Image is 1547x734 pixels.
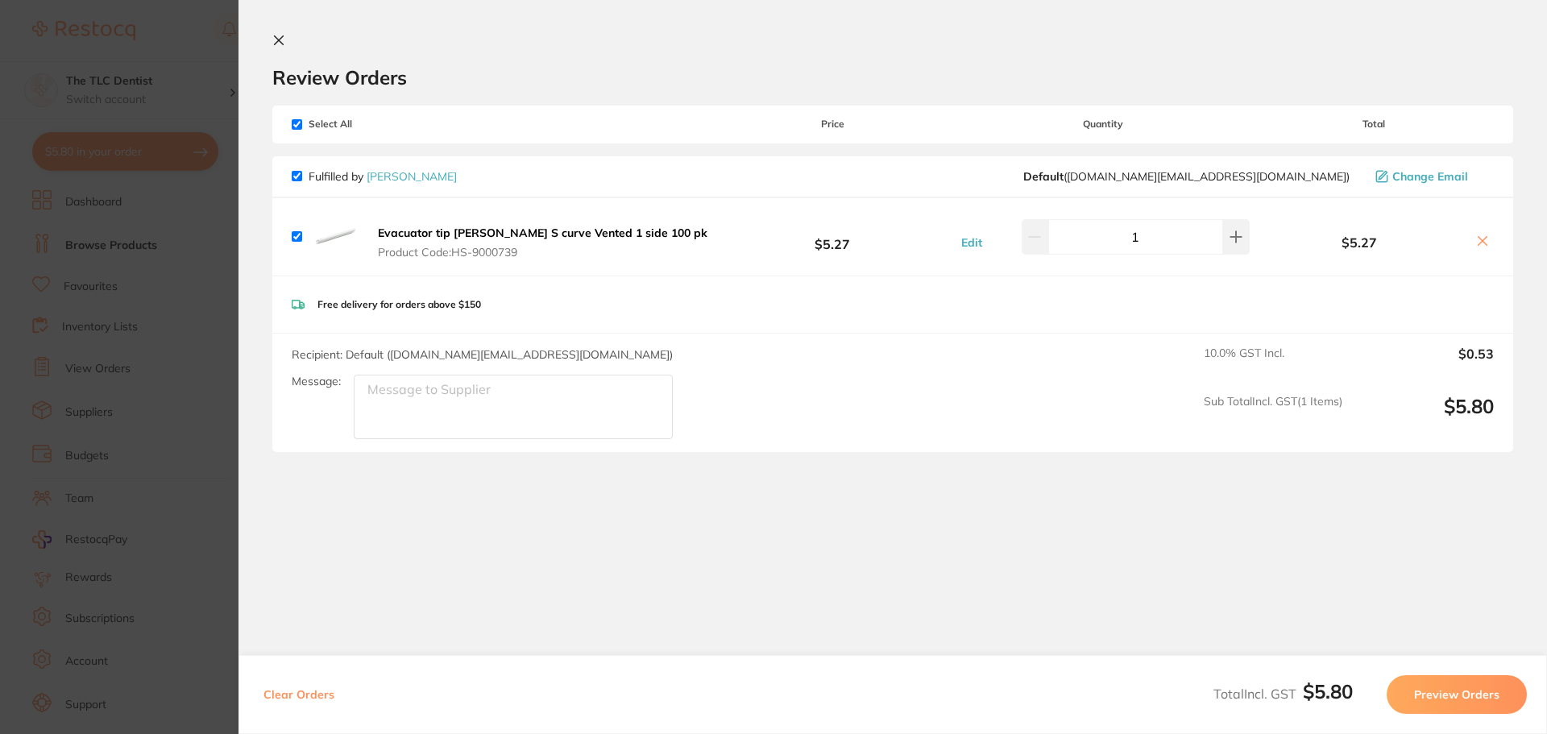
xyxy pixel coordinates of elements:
[1254,118,1494,130] span: Total
[373,226,712,259] button: Evacuator tip [PERSON_NAME] S curve Vented 1 side 100 pk Product Code:HS-9000739
[317,299,481,310] p: Free delivery for orders above $150
[1392,170,1468,183] span: Change Email
[272,65,1513,89] h2: Review Orders
[1371,169,1494,184] button: Change Email
[1023,169,1064,184] b: Default
[712,118,952,130] span: Price
[1387,675,1527,714] button: Preview Orders
[1355,395,1494,439] output: $5.80
[309,170,457,183] p: Fulfilled by
[1023,170,1350,183] span: customer.care@henryschein.com.au
[712,222,952,251] b: $5.27
[953,118,1254,130] span: Quantity
[956,235,987,250] button: Edit
[292,347,673,362] span: Recipient: Default ( [DOMAIN_NAME][EMAIL_ADDRESS][DOMAIN_NAME] )
[1204,395,1342,439] span: Sub Total Incl. GST ( 1 Items)
[378,246,707,259] span: Product Code: HS-9000739
[259,675,339,714] button: Clear Orders
[1213,686,1353,702] span: Total Incl. GST
[292,375,341,388] label: Message:
[1303,679,1353,703] b: $5.80
[367,169,457,184] a: [PERSON_NAME]
[1355,346,1494,382] output: $0.53
[292,118,453,130] span: Select All
[1254,235,1465,250] b: $5.27
[378,226,707,240] b: Evacuator tip [PERSON_NAME] S curve Vented 1 side 100 pk
[1204,346,1342,382] span: 10.0 % GST Incl.
[309,211,360,263] img: b25lZ2xiaw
